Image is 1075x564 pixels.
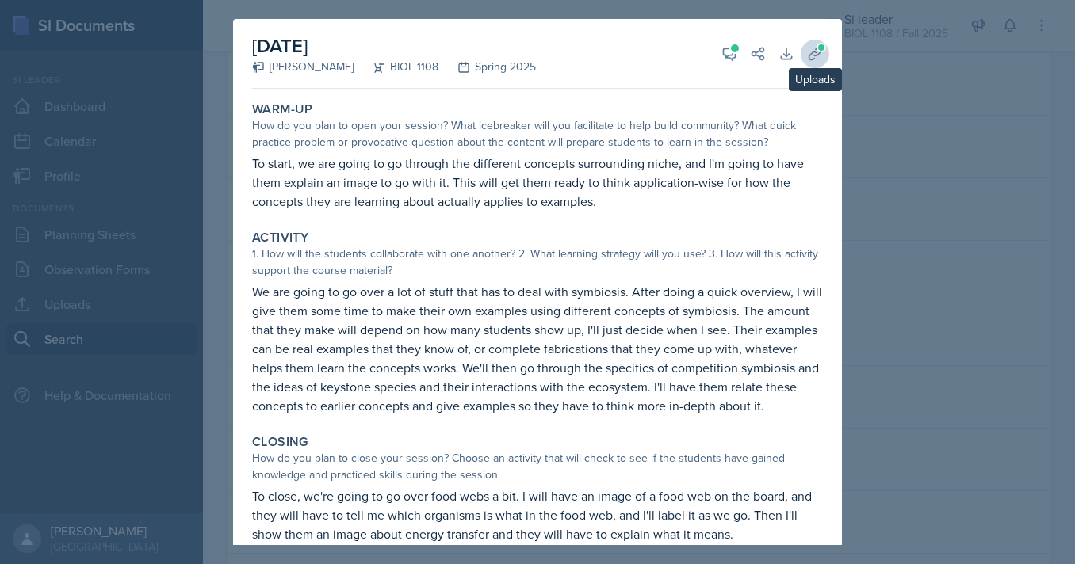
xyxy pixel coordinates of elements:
div: 1. How will the students collaborate with one another? 2. What learning strategy will you use? 3.... [252,246,823,279]
label: Warm-Up [252,101,313,117]
div: How do you plan to open your session? What icebreaker will you facilitate to help build community... [252,117,823,151]
p: We are going to go over a lot of stuff that has to deal with symbiosis. After doing a quick overv... [252,282,823,415]
h2: [DATE] [252,32,536,60]
div: Spring 2025 [438,59,536,75]
p: To close, we're going to go over food webs a bit. I will have an image of a food web on the board... [252,486,823,543]
button: Uploads [801,40,829,68]
div: BIOL 1108 [354,59,438,75]
label: Closing [252,434,308,450]
div: How do you plan to close your session? Choose an activity that will check to see if the students ... [252,450,823,483]
label: Activity [252,230,308,246]
p: To start, we are going to go through the different concepts surrounding niche, and I'm going to h... [252,154,823,211]
div: [PERSON_NAME] [252,59,354,75]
